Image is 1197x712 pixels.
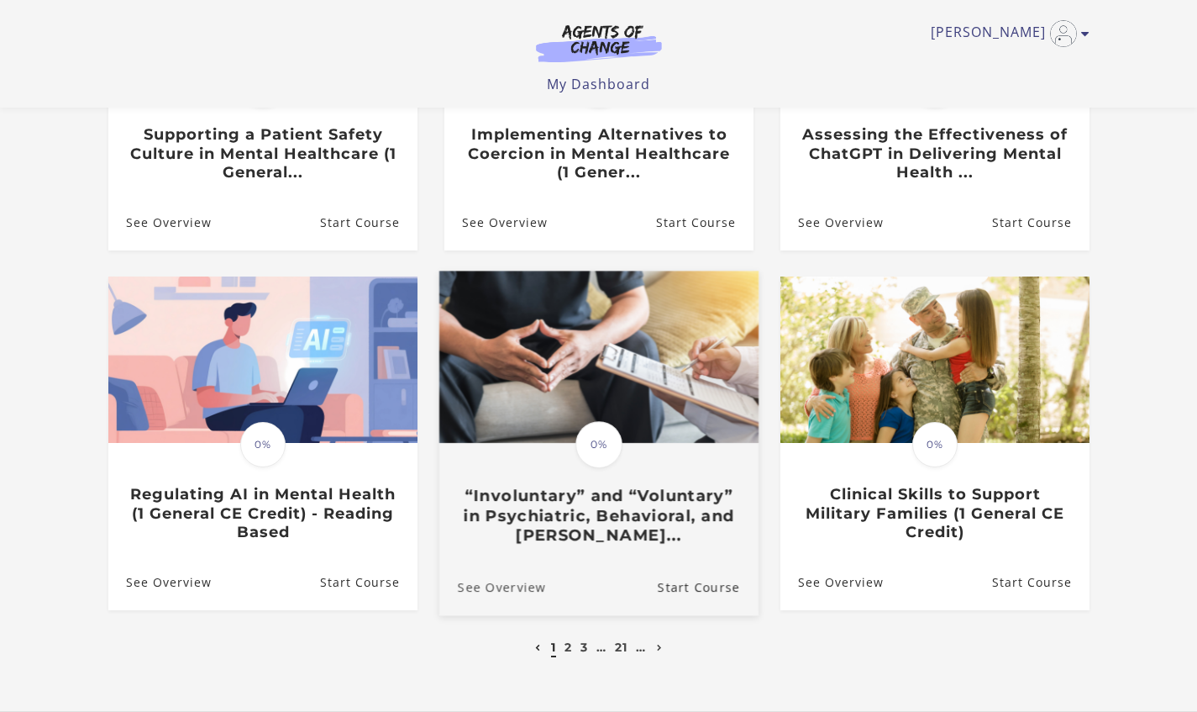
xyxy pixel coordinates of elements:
[319,556,417,610] a: Regulating AI in Mental Health (1 General CE Credit) - Reading Based: Resume Course
[108,195,212,250] a: Supporting a Patient Safety Culture in Mental Healthcare (1 General...: See Overview
[457,487,739,546] h3: “Involuntary” and “Voluntary” in Psychiatric, Behavioral, and [PERSON_NAME]...
[126,485,399,542] h3: Regulating AI in Mental Health (1 General CE Credit) - Reading Based
[657,559,758,615] a: “Involuntary” and “Voluntary” in Psychiatric, Behavioral, and Menta...: Resume Course
[991,195,1089,250] a: Assessing the Effectiveness of ChatGPT in Delivering Mental Health ...: Resume Course
[547,75,650,93] a: My Dashboard
[575,421,622,468] span: 0%
[462,125,735,182] h3: Implementing Alternatives to Coercion in Mental Healthcare (1 Gener...
[636,640,646,655] a: …
[240,422,286,467] span: 0%
[319,195,417,250] a: Supporting a Patient Safety Culture in Mental Healthcare (1 General...: Resume Course
[615,640,627,655] a: 21
[438,559,545,615] a: “Involuntary” and “Voluntary” in Psychiatric, Behavioral, and Menta...: See Overview
[655,195,753,250] a: Implementing Alternatives to Coercion in Mental Healthcare (1 Gener...: Resume Course
[991,556,1089,610] a: Clinical Skills to Support Military Families (1 General CE Credit): Resume Course
[126,125,399,182] h3: Supporting a Patient Safety Culture in Mental Healthcare (1 General...
[518,24,680,62] img: Agents of Change Logo
[780,556,884,610] a: Clinical Skills to Support Military Families (1 General CE Credit): See Overview
[564,640,572,655] a: 2
[580,640,588,655] a: 3
[798,485,1071,542] h3: Clinical Skills to Support Military Families (1 General CE Credit)
[798,125,1071,182] h3: Assessing the Effectiveness of ChatGPT in Delivering Mental Health ...
[444,195,548,250] a: Implementing Alternatives to Coercion in Mental Healthcare (1 Gener...: See Overview
[108,556,212,610] a: Regulating AI in Mental Health (1 General CE Credit) - Reading Based: See Overview
[596,640,606,655] a: …
[931,20,1081,47] a: Toggle menu
[780,195,884,250] a: Assessing the Effectiveness of ChatGPT in Delivering Mental Health ...: See Overview
[653,640,667,655] a: Next page
[551,640,556,655] a: 1
[912,422,958,467] span: 0%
